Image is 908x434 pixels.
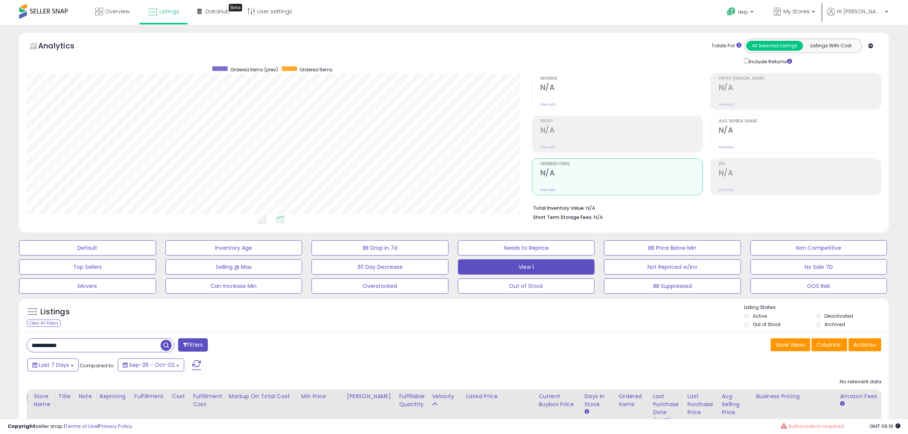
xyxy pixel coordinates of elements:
[756,392,833,400] div: Business Pricing
[604,240,741,256] button: BB Price Below Min
[99,423,132,430] a: Privacy Policy
[751,278,887,294] button: OOS Risk
[58,392,72,400] div: Title
[166,259,302,275] button: Selling @ Max
[39,361,69,369] span: Last 7 Days
[533,214,593,220] b: Short Term Storage Fees:
[719,83,881,93] h2: N/A
[312,259,448,275] button: 30 Day Decrease
[840,378,881,386] div: No relevant data
[719,77,881,81] span: Profit [PERSON_NAME]
[458,259,595,275] button: View 1
[40,307,70,317] h5: Listings
[840,392,906,400] div: Amazon Fees
[166,278,302,294] button: Can Increase Min
[178,338,208,352] button: Filters
[34,392,52,408] div: Store Name
[312,240,448,256] button: BB Drop in 7d
[100,392,128,400] div: Repricing
[19,240,156,256] button: Default
[840,400,844,407] small: Amazon Fees.
[27,320,61,327] div: Clear All Filters
[8,423,35,430] strong: Copyright
[719,188,734,192] small: Prev: N/A
[65,423,98,430] a: Terms of Use
[825,313,853,319] label: Deactivated
[80,362,115,369] span: Compared to:
[230,66,278,73] span: Ordered Items (prev)
[129,361,175,369] span: Sep-26 - Oct-02
[753,313,767,319] label: Active
[166,240,302,256] button: Inventory Age
[193,392,222,408] div: Fulfillment Cost
[771,338,810,351] button: Save View
[533,203,876,212] li: N/A
[869,423,900,430] span: 2025-10-10 09:19 GMT
[540,83,702,93] h2: N/A
[27,358,79,371] button: Last 7 Days
[687,392,715,416] div: Last Purchase Price
[812,338,847,351] button: Columns
[458,278,595,294] button: Out of Stock
[540,162,702,166] span: Ordered Items
[837,8,883,15] span: Hi [PERSON_NAME]
[159,8,179,15] span: Listings
[712,42,741,50] div: Totals For
[619,392,646,408] div: Ordered Items
[719,126,881,136] h2: N/A
[225,389,298,428] th: The percentage added to the cost of goods (COGS) that forms the calculator for Min & Max prices.
[803,41,860,51] button: Listings With Cost
[347,392,392,400] div: [PERSON_NAME]
[726,7,736,16] i: Get Help
[533,205,585,211] b: Total Inventory Value:
[134,392,165,400] div: Fulfillment
[312,278,448,294] button: Overstocked
[738,57,801,65] div: Include Returns
[604,259,741,275] button: Not Repriced w/Inv
[721,1,761,25] a: Help
[538,392,578,408] div: Current Buybox Price
[722,392,749,416] div: Avg Selling Price
[849,338,881,351] button: Actions
[229,392,295,400] div: Markup on Total Cost
[719,119,881,124] span: Avg. Buybox Share
[584,392,612,408] div: Days In Stock
[753,321,781,328] label: Out of Stock
[229,4,242,11] div: Tooltip anchor
[206,8,230,15] span: DataHub
[746,41,803,51] button: All Selected Listings
[458,240,595,256] button: Needs to Reprice
[744,304,889,311] p: Listing States:
[783,8,810,15] span: My Stores
[399,392,425,408] div: Fulfillable Quantity
[466,392,532,400] div: Listed Price
[300,66,333,73] span: Ordered Items
[816,341,841,349] span: Columns
[827,8,888,25] a: Hi [PERSON_NAME]
[719,145,734,149] small: Prev: N/A
[738,9,748,15] span: Help
[79,392,93,400] div: Note
[825,321,845,328] label: Archived
[540,77,702,81] span: Revenue
[653,392,681,424] div: Last Purchase Date (GMT)
[118,358,184,371] button: Sep-26 - Oct-02
[751,259,887,275] button: No Sale 7D
[540,119,702,124] span: Profit
[751,240,887,256] button: Non Competitive
[719,169,881,179] h2: N/A
[38,40,89,53] h5: Analytics
[19,259,156,275] button: Top Sellers
[540,145,555,149] small: Prev: N/A
[540,126,702,136] h2: N/A
[301,392,341,400] div: Min Price
[719,162,881,166] span: ROI
[540,188,555,192] small: Prev: N/A
[719,102,734,107] small: Prev: N/A
[594,214,603,221] span: N/A
[540,169,702,179] h2: N/A
[105,8,130,15] span: Overview
[19,278,156,294] button: Movers
[540,102,555,107] small: Prev: N/A
[172,392,186,400] div: Cost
